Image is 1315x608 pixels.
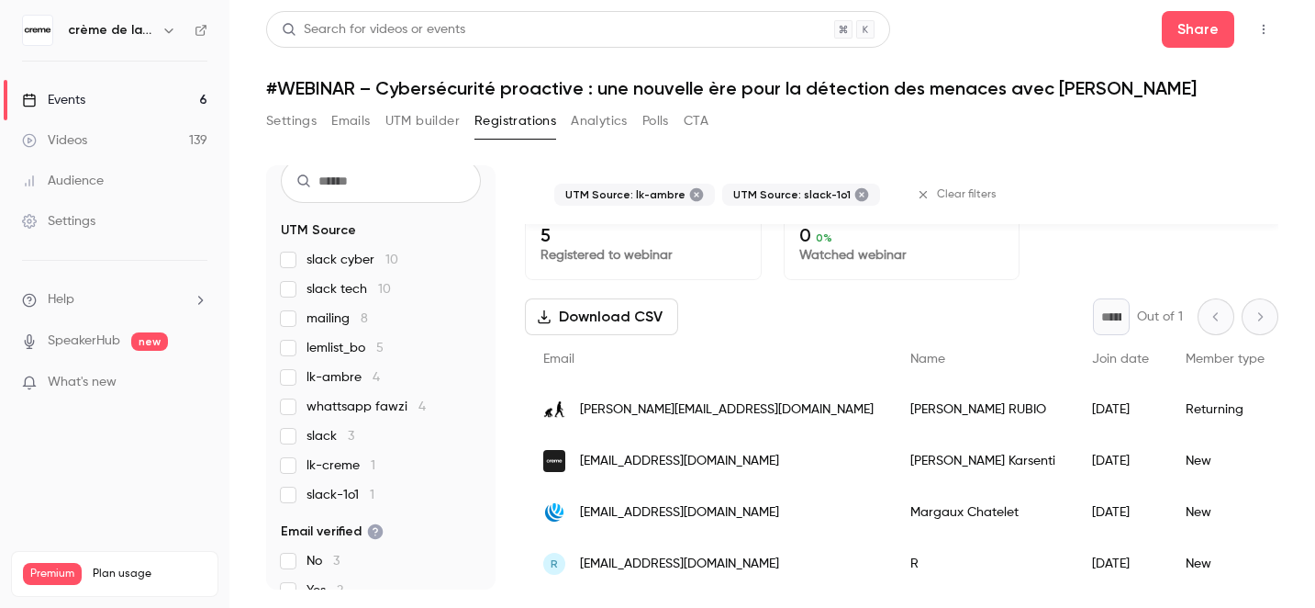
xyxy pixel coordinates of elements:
[540,246,746,265] p: Registered to webinar
[306,456,375,475] span: lk-creme
[892,435,1074,487] div: [PERSON_NAME] Karsenti
[854,187,869,202] button: Remove "slack-1o1" from selected "UTM Source" filter
[1167,538,1283,590] div: New
[22,290,207,310] li: help-dropdown-opener
[525,298,678,335] button: Download CSV
[306,427,354,445] span: slack
[1167,487,1283,538] div: New
[892,487,1074,538] div: Margaux Chatelet
[580,503,779,523] span: [EMAIL_ADDRESS][DOMAIN_NAME]
[892,538,1074,590] div: R
[131,332,168,351] span: new
[361,312,368,325] span: 8
[1074,384,1167,435] div: [DATE]
[22,131,87,150] div: Videos
[185,375,207,391] iframe: Noticeable Trigger
[266,107,317,136] button: Settings
[281,221,356,240] span: UTM Source
[370,489,374,501] span: 1
[266,77,1278,99] h1: #WEBINAR – Cybersécurité proactive : une nouvelle ère pour la détection des menaces avec [PERSON_...
[910,353,945,366] span: Name
[1074,538,1167,590] div: [DATE]
[543,400,565,421] img: darwin-evol.fr
[22,172,104,190] div: Audience
[337,584,343,597] span: 2
[306,398,426,416] span: whattsapp fawzi
[22,212,95,231] div: Settings
[282,20,465,39] div: Search for videos or events
[23,563,82,585] span: Premium
[571,107,628,136] button: Analytics
[733,187,851,202] span: UTM Source: slack-1o1
[543,450,565,472] img: cremedelacreme.io
[1162,11,1234,48] button: Share
[689,187,704,202] button: Remove "lk-ambre" from selected "UTM Source" filter
[1167,384,1283,435] div: Returning
[306,310,368,328] span: mailing
[333,555,340,568] span: 3
[580,555,779,574] span: [EMAIL_ADDRESS][DOMAIN_NAME]
[306,486,374,504] span: slack-1o1
[543,353,574,366] span: Email
[816,231,832,244] span: 0 %
[23,16,52,45] img: crème de la crème
[306,368,380,387] span: lk-ambre
[1167,435,1283,487] div: New
[543,501,565,524] img: filigran.io
[565,187,685,202] span: UTM Source: lk-ambre
[281,523,384,541] span: Email verified
[385,253,398,266] span: 10
[418,400,426,413] span: 4
[376,342,384,355] span: 5
[799,224,1005,246] p: 0
[306,581,343,600] span: Yes
[348,430,354,443] span: 3
[48,373,117,392] span: What's new
[684,107,708,136] button: CTA
[1074,435,1167,487] div: [DATE]
[909,180,1008,209] button: Clear filters
[22,91,85,109] div: Events
[642,107,669,136] button: Polls
[385,107,460,136] button: UTM builder
[306,280,391,298] span: slack tech
[580,400,874,420] span: [PERSON_NAME][EMAIL_ADDRESS][DOMAIN_NAME]
[306,339,384,357] span: lemlist_bo
[48,290,74,310] span: Help
[937,187,997,202] span: Clear filters
[1137,308,1183,326] p: Out of 1
[799,246,1005,265] p: Watched webinar
[580,452,779,471] span: [EMAIL_ADDRESS][DOMAIN_NAME]
[93,567,206,581] span: Plan usage
[1074,487,1167,538] div: [DATE]
[306,251,398,269] span: slack cyber
[378,283,391,296] span: 10
[306,552,340,570] span: No
[373,371,380,384] span: 4
[892,384,1074,435] div: [PERSON_NAME] RUBIO
[551,556,558,572] span: R
[48,332,120,351] a: SpeakerHub
[371,459,375,472] span: 1
[1186,353,1265,366] span: Member type
[331,107,370,136] button: Emails
[474,107,556,136] button: Registrations
[540,224,746,246] p: 5
[1092,353,1149,366] span: Join date
[68,21,154,39] h6: crème de la crème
